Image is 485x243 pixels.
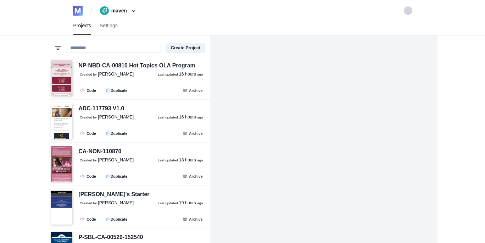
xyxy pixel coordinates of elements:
[90,5,93,16] span: /
[77,215,100,223] a: Code
[102,215,131,223] button: Duplicate
[79,233,143,242] div: P-SBL-CA-00529-152540
[102,86,131,94] button: Duplicate
[179,215,207,223] button: Archive
[98,158,134,162] span: [PERSON_NAME]
[69,16,96,35] a: Projects
[98,200,134,205] span: [PERSON_NAME]
[197,158,203,162] small: ago
[158,201,178,205] small: Last updated
[77,86,100,94] a: Code
[158,157,203,164] a: Last updated 18 hours ago
[179,86,207,94] button: Archive
[158,114,203,121] a: Last updated 16 hours ago
[197,115,203,119] small: ago
[197,72,203,76] small: ago
[79,61,195,70] div: NP-NBD-CA-00810 Hot Topics OLA Program
[77,172,100,180] a: Code
[97,5,140,16] button: maven
[179,129,207,137] button: Archive
[98,115,134,120] span: [PERSON_NAME]
[98,72,134,77] span: [PERSON_NAME]
[80,158,97,162] small: Created by
[77,129,100,137] a: Code
[158,72,178,76] small: Last updated
[79,104,124,113] div: ADC-117793 V1.0
[79,190,150,199] div: [PERSON_NAME]'s Starter
[158,158,178,162] small: Last updated
[102,129,131,137] button: Duplicate
[80,201,97,205] small: Created by
[80,72,97,76] small: Created by
[79,147,122,156] div: CA-NON-110870
[158,115,178,119] small: Last updated
[80,115,97,119] small: Created by
[197,201,203,205] small: ago
[95,16,122,35] a: Settings
[166,43,205,53] button: Create Project
[179,172,207,180] button: Archive
[158,200,203,206] a: Last updated 19 hours ago
[73,6,83,16] img: logo
[158,71,203,78] a: Last updated 16 hours ago
[102,172,131,180] button: Duplicate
